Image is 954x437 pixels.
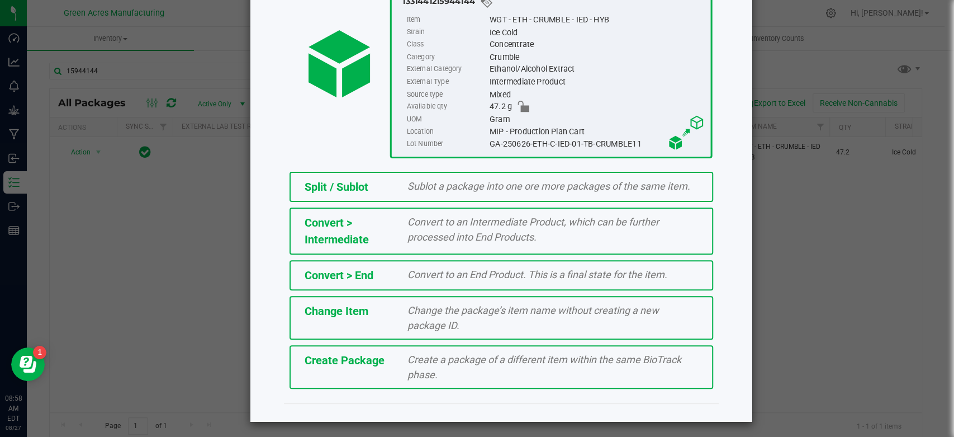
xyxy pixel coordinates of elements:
[407,180,690,192] span: Sublot a package into one ore more packages of the same item.
[406,88,487,101] label: Source type
[490,88,705,101] div: Mixed
[305,180,368,194] span: Split / Sublot
[406,76,487,88] label: External Type
[305,354,385,367] span: Create Package
[407,269,667,280] span: Convert to an End Product. This is a final state for the item.
[406,26,487,38] label: Strain
[406,113,487,125] label: UOM
[406,138,487,150] label: Lot Number
[406,125,487,138] label: Location
[490,39,705,51] div: Concentrate
[305,304,368,318] span: Change Item
[305,269,373,282] span: Convert > End
[406,39,487,51] label: Class
[406,51,487,63] label: Category
[406,101,487,113] label: Available qty
[11,347,45,381] iframe: Resource center
[305,216,369,246] span: Convert > Intermediate
[490,138,705,150] div: GA-250626-ETH-C-IED-01-TB-CRUMBLE11
[33,346,46,359] iframe: Resource center unread badge
[406,63,487,76] label: External Category
[490,76,705,88] div: Intermediate Product
[490,51,705,63] div: Crumble
[490,101,512,113] span: 47.2 g
[407,304,659,331] span: Change the package’s item name without creating a new package ID.
[490,13,705,26] div: WGT - ETH - CRUMBLE - IED - HYB
[490,113,705,125] div: Gram
[406,13,487,26] label: Item
[407,354,681,380] span: Create a package of a different item within the same BioTrack phase.
[490,63,705,76] div: Ethanol/Alcohol Extract
[407,216,659,243] span: Convert to an Intermediate Product, which can be further processed into End Products.
[490,125,705,138] div: MIP - Production Plan Cart
[490,26,705,38] div: Ice Cold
